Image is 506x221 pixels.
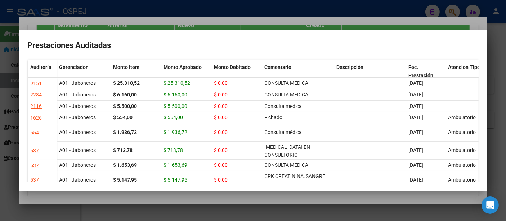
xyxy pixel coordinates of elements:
[214,80,228,86] span: $ 0,00
[113,114,133,120] strong: $ 554,00
[59,129,96,135] span: A01 - Jaboneros
[59,177,96,183] span: A01 - Jaboneros
[265,64,292,70] span: Comentario
[409,92,424,97] span: [DATE]
[445,60,485,90] datatable-header-cell: Atencion Tipo
[334,60,406,90] datatable-header-cell: Descripción
[31,114,42,122] div: 1626
[113,64,140,70] span: Monto Item
[265,80,309,86] span: CONSULTA MEDICA
[113,103,137,109] strong: $ 5.500,00
[113,147,133,153] strong: $ 713,78
[164,129,188,135] span: $ 1.936,72
[164,114,183,120] span: $ 554,00
[31,161,39,170] div: 537
[409,129,424,135] span: [DATE]
[448,64,480,70] span: Atencion Tipo
[31,147,39,155] div: 537
[164,80,191,86] span: $ 25.310,52
[265,129,302,135] span: Consulta médica
[161,60,211,90] datatable-header-cell: Monto Aprobado
[214,129,228,135] span: $ 0,00
[262,60,334,90] datatable-header-cell: Comentario
[31,79,42,88] div: 9151
[482,196,499,214] div: Open Intercom Messenger
[265,144,310,158] span: [MEDICAL_DATA] EN CONSULTORIO
[59,114,96,120] span: A01 - Jaboneros
[28,39,479,52] h2: Prestaciones Auditadas
[448,177,476,183] span: Ambulatorio
[59,92,96,97] span: A01 - Jaboneros
[164,92,188,97] span: $ 6.160,00
[409,103,424,109] span: [DATE]
[214,162,228,168] span: $ 0,00
[113,129,137,135] strong: $ 1.936,72
[214,114,228,120] span: $ 0,00
[28,60,57,90] datatable-header-cell: Auditoría
[164,103,188,109] span: $ 5.500,00
[31,176,39,184] div: 537
[59,64,88,70] span: Gerenciador
[113,92,137,97] strong: $ 6.160,00
[59,162,96,168] span: A01 - Jaboneros
[31,102,42,110] div: 2116
[111,60,161,90] datatable-header-cell: Monto Item
[265,162,309,168] span: CONSULTA MEDICA
[265,103,302,109] span: Consulta medica
[211,60,262,90] datatable-header-cell: Monto Debitado
[409,147,424,153] span: [DATE]
[214,177,228,183] span: $ 0,00
[31,64,52,70] span: Auditoría
[164,162,188,168] span: $ 1.653,69
[164,64,202,70] span: Monto Aprobado
[57,60,111,90] datatable-header-cell: Gerenciador
[31,129,39,137] div: 554
[406,60,445,90] datatable-header-cell: Fec. Prestación
[409,177,424,183] span: [DATE]
[214,64,251,70] span: Monto Debitado
[409,64,434,78] span: Fec. Prestación
[448,129,476,135] span: Ambulatorio
[265,92,309,97] span: CONSULTA MEDICA
[59,103,96,109] span: A01 - Jaboneros
[214,147,228,153] span: $ 0,00
[448,162,476,168] span: Ambulatorio
[164,177,188,183] span: $ 5.147,95
[337,64,364,70] span: Descripción
[59,147,96,153] span: A01 - Jaboneros
[164,147,183,153] span: $ 713,78
[214,103,228,109] span: $ 0,00
[113,177,137,183] strong: $ 5.147,95
[265,114,283,120] span: Fichado
[214,92,228,97] span: $ 0,00
[409,162,424,168] span: [DATE]
[113,162,137,168] strong: $ 1.653,69
[448,114,476,120] span: Ambulatorio
[409,80,424,86] span: [DATE]
[448,147,476,153] span: Ambulatorio
[59,80,96,86] span: A01 - Jaboneros
[113,80,140,86] strong: $ 25.310,52
[31,91,42,99] div: 2234
[409,114,424,120] span: [DATE]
